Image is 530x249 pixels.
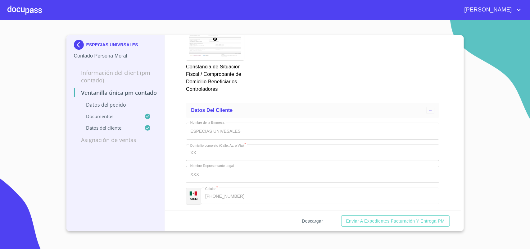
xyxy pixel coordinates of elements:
p: MXN [190,196,198,201]
span: Enviar a Expedientes Facturación y Entrega PM [346,217,445,225]
button: Descargar [299,215,325,227]
p: Datos del pedido [74,101,157,108]
span: Datos del cliente [191,108,233,113]
div: Datos del cliente [186,103,439,118]
span: Descargar [302,217,323,225]
p: Constancia de Situación Fiscal / Comprobante de Domicilio Beneficiarios Controladores [186,61,244,93]
img: R93DlvwvvjP9fbrDwZeCRYBHk45OWMq+AAOlFVsxT89f82nwPLnD58IP7+ANJEaWYhP0Tx8kkA0WlQMPQsAAgwAOmBj20AXj6... [190,191,197,196]
p: Datos del cliente [74,125,145,131]
div: ESPECIAS UNIVRSALES [74,40,157,52]
p: Información del Client (PM contado) [74,69,157,84]
p: Documentos [74,113,145,119]
img: Docupass spot blue [74,40,86,50]
p: Contado Persona Moral [74,52,157,60]
p: ESPECIAS UNIVRSALES [86,42,138,47]
span: [PERSON_NAME] [460,5,515,15]
p: Asignación de Ventas [74,136,157,144]
button: Enviar a Expedientes Facturación y Entrega PM [341,215,450,227]
button: account of current user [460,5,523,15]
p: Ventanilla única PM contado [74,89,157,96]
